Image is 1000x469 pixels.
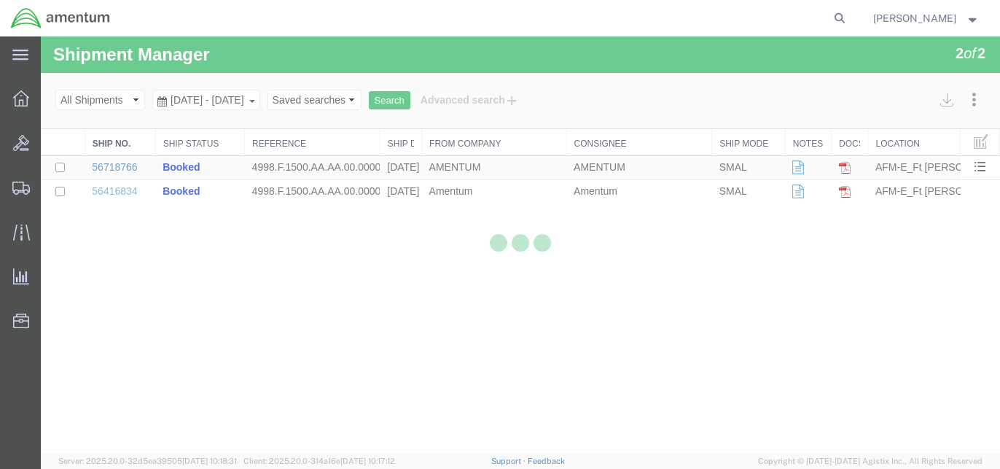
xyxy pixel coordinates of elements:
span: Client: 2025.20.0-314a16e [243,457,395,465]
a: Feedback [528,457,565,465]
a: Support [491,457,528,465]
button: [PERSON_NAME] [872,9,980,27]
span: Server: 2025.20.0-32d5ea39505 [58,457,237,465]
span: [DATE] 10:17:12 [340,457,395,465]
span: Copyright © [DATE]-[DATE] Agistix Inc., All Rights Reserved [758,455,983,468]
img: logo [10,7,111,29]
span: Marylou Mattingly [873,10,956,26]
span: [DATE] 10:18:31 [182,457,237,465]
